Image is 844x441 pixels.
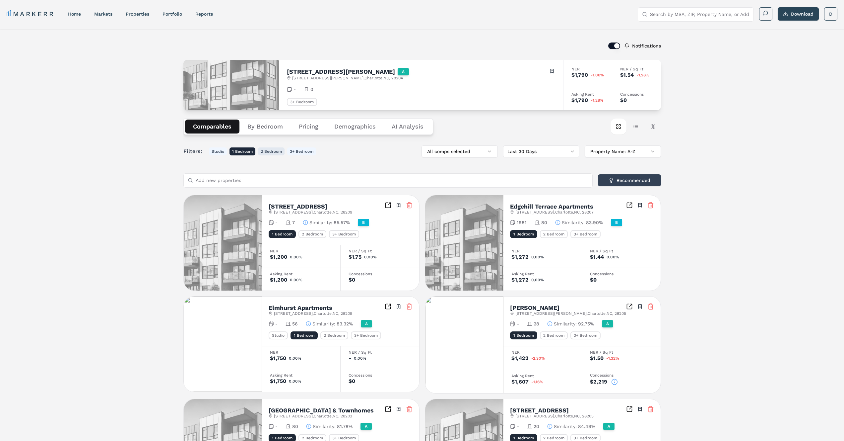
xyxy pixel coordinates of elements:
div: 1 Bedroom [291,331,318,339]
div: Asking Rent [511,374,574,378]
div: $1.44 [590,254,604,260]
div: 2 Bedroom [320,331,348,339]
div: NER [270,350,332,354]
div: $1,790 [571,98,588,103]
span: 83.32% [337,320,353,327]
h2: [STREET_ADDRESS] [510,407,569,413]
div: NER [571,67,604,71]
div: $0 [620,98,627,103]
span: - [293,86,296,93]
h2: Edgehill Terrace Apartments [510,204,593,210]
span: Similarity : [554,320,577,327]
div: Studio [269,331,288,339]
button: 1 Bedroom [229,147,255,155]
span: -1.16% [531,380,543,384]
div: NER / Sq Ft [620,67,653,71]
div: $2,219 [590,379,607,385]
button: Recommended [598,174,661,186]
button: Comparables [185,120,239,133]
span: Similarity : [309,219,332,226]
span: 80 [292,423,298,430]
span: 1981 [517,219,527,226]
div: $1,790 [571,72,588,78]
span: Filters: [183,147,206,155]
a: markets [94,11,112,17]
h2: Elmhurst Apartments [269,305,332,311]
div: A [398,68,409,75]
a: MARKERR [7,9,55,19]
span: 85.57% [334,219,350,226]
div: $0 [349,277,355,283]
div: $1,200 [270,254,287,260]
div: 2 Bedroom [298,230,326,238]
a: Inspect Comparables [626,406,633,412]
h2: [STREET_ADDRESS][PERSON_NAME] [287,69,395,75]
div: 1 Bedroom [510,230,537,238]
div: $1,750 [270,379,286,384]
div: $1,200 [270,277,287,283]
span: -1.08% [591,73,604,77]
span: 0.00% [354,356,366,360]
div: A [360,423,372,430]
button: Studio [209,147,227,155]
span: 0.00% [289,356,301,360]
span: Similarity : [562,219,585,226]
label: Notifications [632,44,661,48]
span: Similarity : [313,423,336,430]
span: 0.00% [364,255,377,259]
a: Inspect Comparables [626,303,633,310]
span: 7 [292,219,295,226]
div: A [602,320,613,327]
div: NER [511,249,574,253]
button: Demographics [326,120,384,133]
div: $1,422 [511,356,529,361]
span: 84.49% [578,423,595,430]
input: Add new properties [196,174,588,187]
span: - [517,320,519,327]
div: Concessions [349,272,411,276]
div: NER / Sq Ft [590,350,653,354]
h2: [STREET_ADDRESS] [269,204,327,210]
span: [STREET_ADDRESS] , Charlotte , NC , 28203 [274,413,352,419]
span: 0 [310,86,313,93]
button: 2 Bedroom [258,147,285,155]
div: 2 Bedroom [540,331,568,339]
a: reports [195,11,213,17]
button: Property Name: A-Z [585,145,661,157]
div: $1.75 [349,254,361,260]
button: By Bedroom [239,120,291,133]
div: $0 [590,277,597,283]
span: 81.78% [337,423,353,430]
span: 92.75% [578,320,594,327]
span: 0.00% [531,255,544,259]
div: $1,607 [511,379,529,385]
span: -2.30% [531,356,545,360]
span: 20 [534,423,539,430]
div: Asking Rent [511,272,574,276]
div: Concessions [620,92,653,96]
span: 0.00% [531,278,544,282]
div: NER / Sq Ft [349,350,411,354]
div: - [349,356,351,361]
div: $1.54 [620,72,634,78]
div: A [361,320,372,327]
a: Inspect Comparables [385,406,391,412]
span: - [517,423,519,430]
span: 83.90% [586,219,603,226]
div: 2 Bedroom [540,230,568,238]
span: 28 [534,320,539,327]
span: 0.00% [290,278,302,282]
span: - [275,219,278,226]
a: Inspect Comparables [626,202,633,209]
span: Similarity : [554,423,577,430]
a: Portfolio [162,11,182,17]
div: $1,272 [511,277,529,283]
div: Concessions [349,373,411,377]
button: 3+ Bedroom [287,147,316,155]
span: D [829,11,832,17]
span: [STREET_ADDRESS][PERSON_NAME] , Charlotte , NC , 28204 [292,75,403,81]
div: 1 Bedroom [269,230,296,238]
span: -1.28% [591,98,604,102]
span: 0.00% [607,255,619,259]
div: Concessions [590,272,653,276]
